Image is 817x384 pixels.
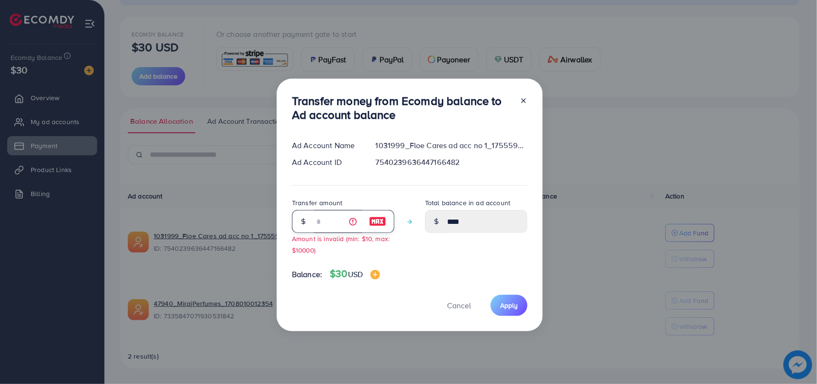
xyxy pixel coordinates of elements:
[369,216,386,227] img: image
[500,301,518,310] span: Apply
[292,94,512,122] h3: Transfer money from Ecomdy balance to Ad account balance
[447,300,471,311] span: Cancel
[435,295,483,315] button: Cancel
[348,269,363,279] span: USD
[330,268,380,280] h4: $30
[491,295,527,315] button: Apply
[425,198,510,208] label: Total balance in ad account
[292,198,342,208] label: Transfer amount
[284,140,368,151] div: Ad Account Name
[292,234,390,254] small: Amount is invalid (min: $10, max: $10000)
[284,157,368,168] div: Ad Account ID
[368,157,535,168] div: 7540239636447166482
[292,269,322,280] span: Balance:
[368,140,535,151] div: 1031999_Floe Cares ad acc no 1_1755598915786
[370,270,380,279] img: image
